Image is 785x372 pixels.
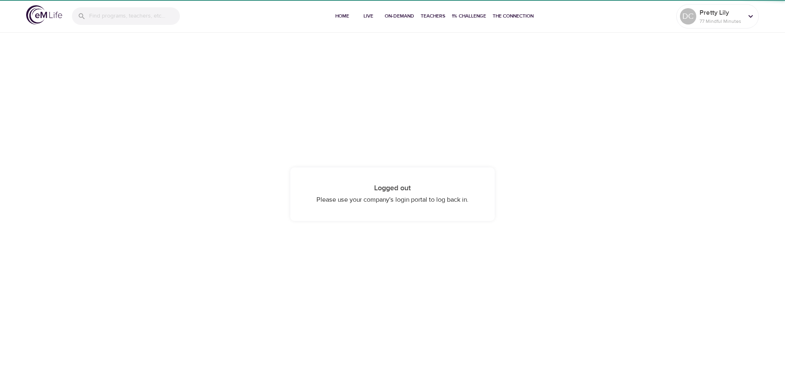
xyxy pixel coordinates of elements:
[26,5,62,25] img: logo
[385,12,414,20] span: On-Demand
[332,12,352,20] span: Home
[452,12,486,20] span: 1% Challenge
[359,12,378,20] span: Live
[316,196,469,204] span: Please use your company's login portal to log back in.
[493,12,534,20] span: The Connection
[421,12,445,20] span: Teachers
[307,184,478,193] h4: Logged out
[700,18,743,25] p: 77 Mindful Minutes
[680,8,696,25] div: DC
[700,8,743,18] p: Pretty Lily
[89,7,180,25] input: Find programs, teachers, etc...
